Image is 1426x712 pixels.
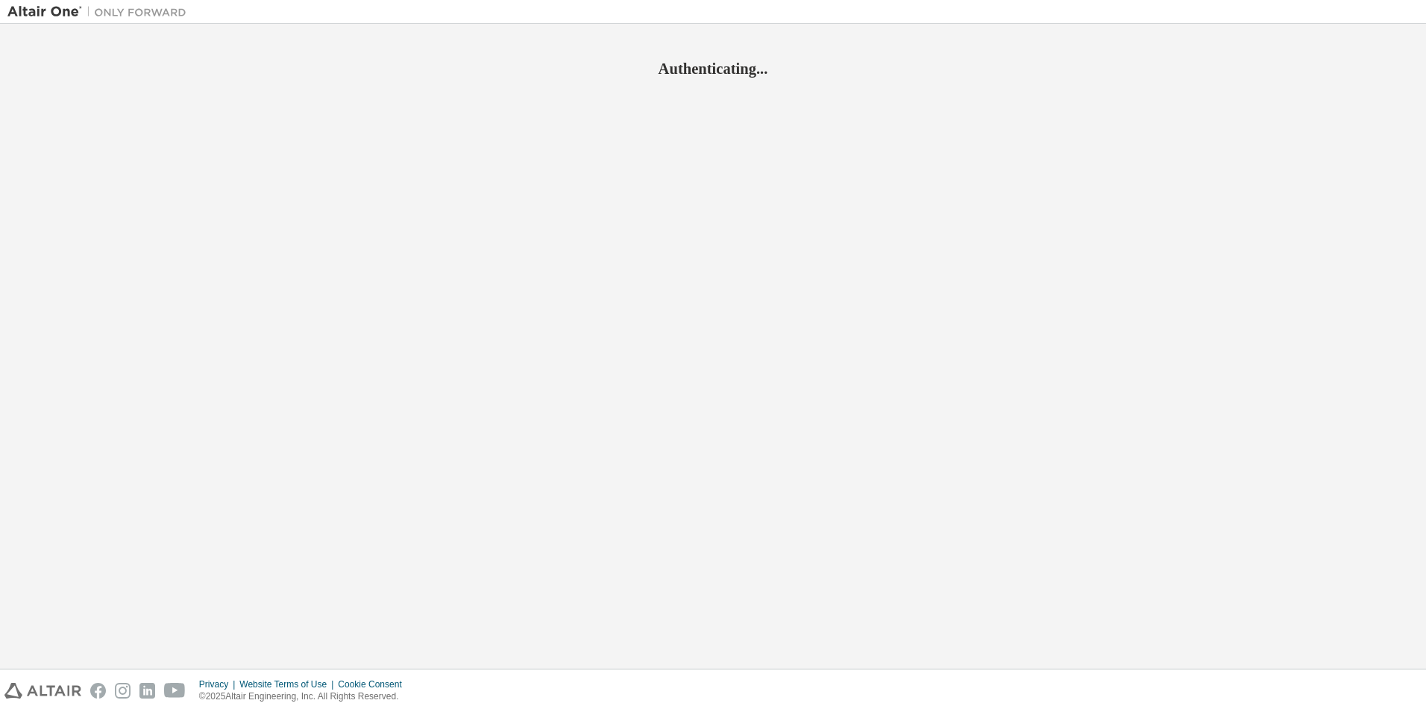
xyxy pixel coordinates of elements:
[7,59,1419,78] h2: Authenticating...
[115,683,131,699] img: instagram.svg
[139,683,155,699] img: linkedin.svg
[338,678,410,690] div: Cookie Consent
[4,683,81,699] img: altair_logo.svg
[199,678,239,690] div: Privacy
[199,690,411,703] p: © 2025 Altair Engineering, Inc. All Rights Reserved.
[239,678,338,690] div: Website Terms of Use
[7,4,194,19] img: Altair One
[164,683,186,699] img: youtube.svg
[90,683,106,699] img: facebook.svg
